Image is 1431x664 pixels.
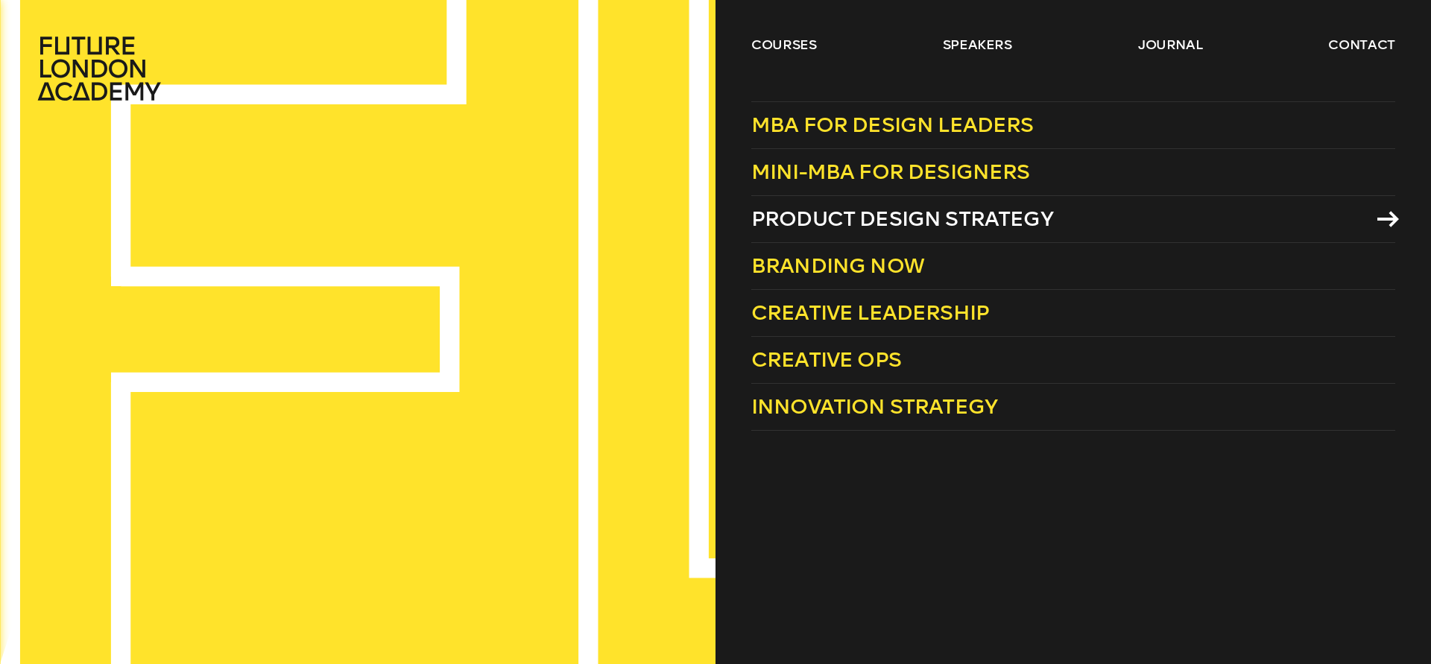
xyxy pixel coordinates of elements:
a: speakers [943,36,1012,54]
a: MBA for Design Leaders [751,101,1395,149]
a: Mini-MBA for Designers [751,149,1395,196]
a: Innovation Strategy [751,384,1395,431]
span: Creative Leadership [751,300,989,325]
span: Mini-MBA for Designers [751,159,1030,184]
a: Branding Now [751,243,1395,290]
a: Creative Ops [751,337,1395,384]
span: Product Design Strategy [751,206,1053,231]
a: courses [751,36,817,54]
span: Creative Ops [751,347,901,372]
span: Branding Now [751,253,924,278]
span: MBA for Design Leaders [751,113,1034,137]
a: contact [1328,36,1395,54]
a: Product Design Strategy [751,196,1395,243]
span: Innovation Strategy [751,394,997,419]
a: Creative Leadership [751,290,1395,337]
a: journal [1138,36,1203,54]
